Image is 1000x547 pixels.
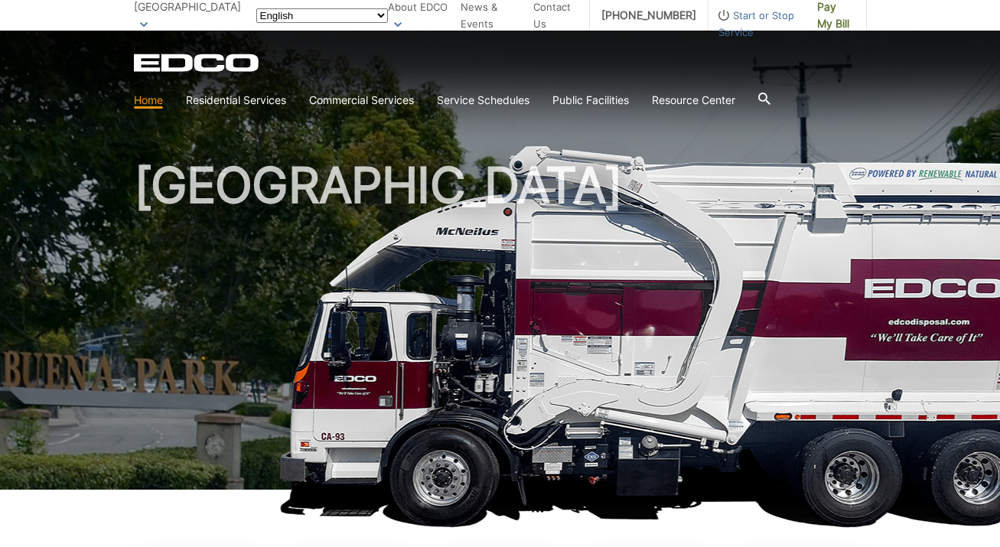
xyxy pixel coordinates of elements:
a: EDCD logo. Return to the homepage. [134,54,261,72]
select: Select a language [256,8,388,23]
a: Public Facilities [552,92,629,109]
a: Home [134,92,163,109]
a: Resource Center [652,92,735,109]
h1: [GEOGRAPHIC_DATA] [134,161,867,497]
a: Service Schedules [437,92,529,109]
a: Commercial Services [309,92,414,109]
a: Residential Services [186,92,286,109]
